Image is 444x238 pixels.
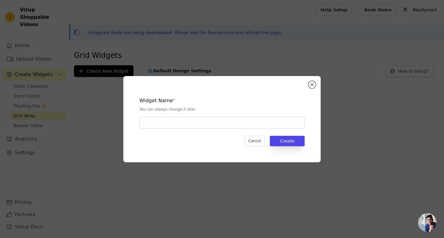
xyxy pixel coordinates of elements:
p: You can always change it later [139,107,305,112]
a: Open chat [418,213,437,232]
legend: Widget Name [139,97,173,104]
button: Close modal [308,81,316,88]
button: Create [270,136,305,146]
button: Cancel [245,136,265,146]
